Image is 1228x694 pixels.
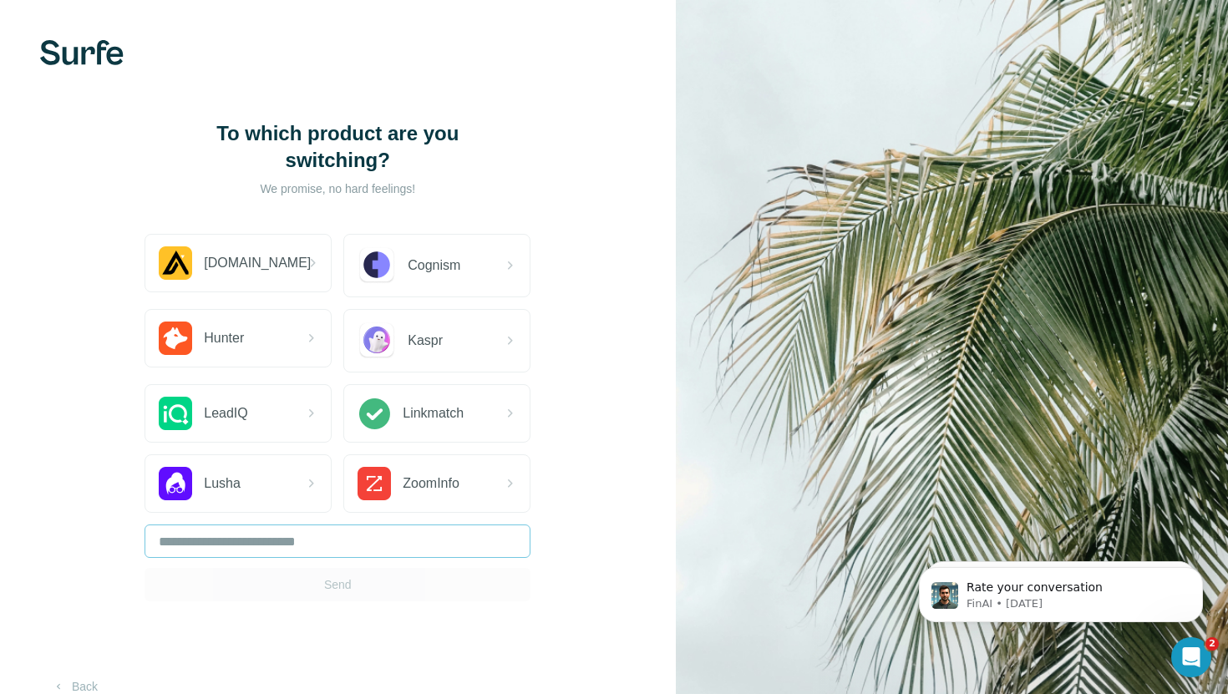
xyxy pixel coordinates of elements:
img: Lusha Logo [159,467,192,500]
h1: To which product are you switching? [170,120,505,174]
img: Cognism Logo [358,246,396,285]
img: Hunter.io Logo [159,322,192,355]
span: 2 [1205,637,1219,651]
span: LeadIQ [204,403,247,423]
iframe: Intercom notifications message [894,532,1228,649]
img: Linkmatch Logo [358,397,391,430]
span: [DOMAIN_NAME] [204,253,311,273]
img: Surfe's logo [40,40,124,65]
span: Lusha [204,474,241,494]
img: Apollo.io Logo [159,246,192,280]
span: ZoomInfo [403,474,459,494]
span: Hunter [204,328,244,348]
span: Cognism [408,256,460,276]
img: LeadIQ Logo [159,397,192,430]
p: We promise, no hard feelings! [170,180,505,197]
span: Linkmatch [403,403,464,423]
iframe: Intercom live chat [1171,637,1211,677]
img: Kaspr Logo [358,322,396,360]
span: Kaspr [408,331,443,351]
img: ZoomInfo Logo [358,467,391,500]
